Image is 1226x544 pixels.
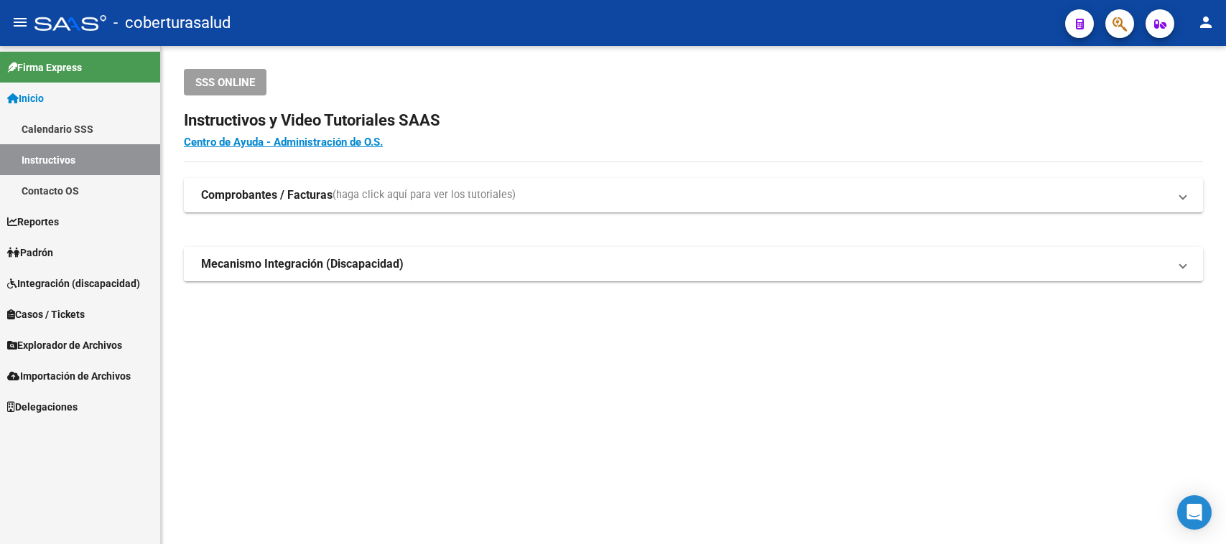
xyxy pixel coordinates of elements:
a: Centro de Ayuda - Administración de O.S. [184,136,383,149]
span: Casos / Tickets [7,306,85,322]
span: Importación de Archivos [7,368,131,384]
span: SSS ONLINE [195,76,255,89]
span: Inicio [7,90,44,106]
span: Integración (discapacidad) [7,276,140,291]
span: - coberturasalud [113,7,231,39]
strong: Mecanismo Integración (Discapacidad) [201,256,404,272]
h2: Instructivos y Video Tutoriales SAAS [184,107,1203,134]
span: Firma Express [7,60,82,75]
span: Explorador de Archivos [7,337,122,353]
div: Open Intercom Messenger [1177,495,1212,530]
mat-expansion-panel-header: Mecanismo Integración (Discapacidad) [184,247,1203,281]
span: Delegaciones [7,399,78,415]
button: SSS ONLINE [184,69,266,95]
mat-icon: menu [11,14,29,31]
span: Reportes [7,214,59,230]
span: Padrón [7,245,53,261]
span: (haga click aquí para ver los tutoriales) [333,187,516,203]
mat-icon: person [1197,14,1215,31]
mat-expansion-panel-header: Comprobantes / Facturas(haga click aquí para ver los tutoriales) [184,178,1203,212]
strong: Comprobantes / Facturas [201,187,333,203]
